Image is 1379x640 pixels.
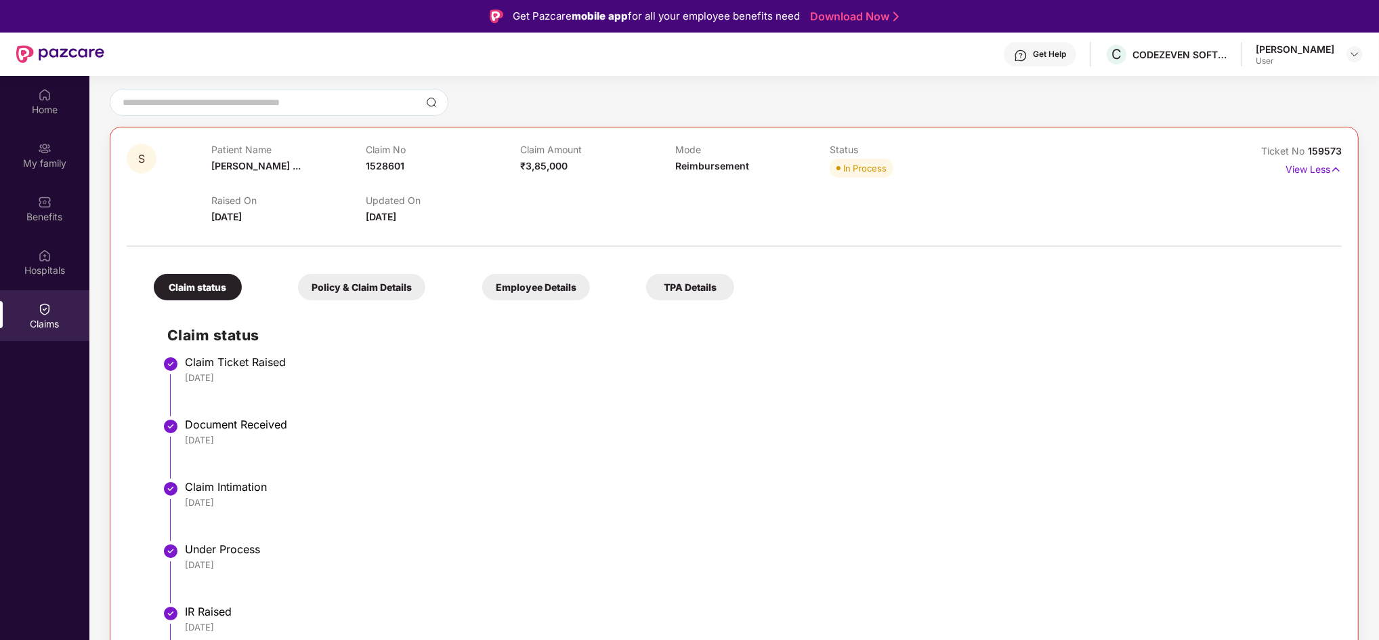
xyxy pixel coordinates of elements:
[167,324,1328,346] h2: Claim status
[1132,48,1227,61] div: CODEZEVEN SOFTWARE PRIVATE LIMITED
[185,621,1328,633] div: [DATE]
[185,496,1328,508] div: [DATE]
[38,249,51,262] img: svg+xml;base64,PHN2ZyBpZD0iSG9zcGl0YWxzIiB4bWxucz0iaHR0cDovL3d3dy53My5vcmcvMjAwMC9zdmciIHdpZHRoPS...
[1330,162,1342,177] img: svg+xml;base64,PHN2ZyB4bWxucz0iaHR0cDovL3d3dy53My5vcmcvMjAwMC9zdmciIHdpZHRoPSIxNyIgaGVpZ2h0PSIxNy...
[154,274,242,300] div: Claim status
[366,211,396,222] span: [DATE]
[1256,43,1334,56] div: [PERSON_NAME]
[366,160,404,172] span: 1528601
[810,9,895,24] a: Download Now
[830,144,984,155] p: Status
[513,8,800,24] div: Get Pazcare for all your employee benefits need
[490,9,503,23] img: Logo
[163,481,179,497] img: svg+xml;base64,PHN2ZyBpZD0iU3RlcC1Eb25lLTMyeDMyIiB4bWxucz0iaHR0cDovL3d3dy53My5vcmcvMjAwMC9zdmciIH...
[843,161,887,175] div: In Process
[646,274,734,300] div: TPA Details
[211,144,366,155] p: Patient Name
[185,355,1328,369] div: Claim Ticket Raised
[185,434,1328,446] div: [DATE]
[1349,49,1360,60] img: svg+xml;base64,PHN2ZyBpZD0iRHJvcGRvd24tMzJ4MzIiIHhtbG5zPSJodHRwOi8vd3d3LnczLm9yZy8yMDAwL3N2ZyIgd2...
[185,559,1328,571] div: [DATE]
[163,543,179,559] img: svg+xml;base64,PHN2ZyBpZD0iU3RlcC1Eb25lLTMyeDMyIiB4bWxucz0iaHR0cDovL3d3dy53My5vcmcvMjAwMC9zdmciIH...
[1261,145,1308,157] span: Ticket No
[163,418,179,435] img: svg+xml;base64,PHN2ZyBpZD0iU3RlcC1Eb25lLTMyeDMyIiB4bWxucz0iaHR0cDovL3d3dy53My5vcmcvMjAwMC9zdmciIH...
[520,160,568,172] span: ₹3,85,000
[366,144,520,155] p: Claim No
[38,88,51,102] img: svg+xml;base64,PHN2ZyBpZD0iSG9tZSIgeG1sbnM9Imh0dHA6Ly93d3cudzMub3JnLzIwMDAvc3ZnIiB3aWR0aD0iMjAiIG...
[185,372,1328,384] div: [DATE]
[1256,56,1334,66] div: User
[1014,49,1027,62] img: svg+xml;base64,PHN2ZyBpZD0iSGVscC0zMngzMiIgeG1sbnM9Imh0dHA6Ly93d3cudzMub3JnLzIwMDAvc3ZnIiB3aWR0aD...
[675,160,749,172] span: Reimbursement
[185,480,1328,494] div: Claim Intimation
[185,418,1328,431] div: Document Received
[298,274,425,300] div: Policy & Claim Details
[185,542,1328,556] div: Under Process
[211,195,366,206] p: Raised On
[1111,46,1122,62] span: C
[138,153,145,165] span: S
[211,211,242,222] span: [DATE]
[38,195,51,209] img: svg+xml;base64,PHN2ZyBpZD0iQmVuZWZpdHMiIHhtbG5zPSJodHRwOi8vd3d3LnczLm9yZy8yMDAwL3N2ZyIgd2lkdGg9Ij...
[572,9,628,22] strong: mobile app
[185,605,1328,618] div: IR Raised
[893,9,899,24] img: Stroke
[163,605,179,622] img: svg+xml;base64,PHN2ZyBpZD0iU3RlcC1Eb25lLTMyeDMyIiB4bWxucz0iaHR0cDovL3d3dy53My5vcmcvMjAwMC9zdmciIH...
[16,45,104,63] img: New Pazcare Logo
[163,356,179,372] img: svg+xml;base64,PHN2ZyBpZD0iU3RlcC1Eb25lLTMyeDMyIiB4bWxucz0iaHR0cDovL3d3dy53My5vcmcvMjAwMC9zdmciIH...
[38,142,51,155] img: svg+xml;base64,PHN2ZyB3aWR0aD0iMjAiIGhlaWdodD0iMjAiIHZpZXdCb3g9IjAgMCAyMCAyMCIgZmlsbD0ibm9uZSIgeG...
[1308,145,1342,157] span: 159573
[211,160,301,172] span: [PERSON_NAME] ...
[1033,49,1066,60] div: Get Help
[482,274,590,300] div: Employee Details
[426,97,437,108] img: svg+xml;base64,PHN2ZyBpZD0iU2VhcmNoLTMyeDMyIiB4bWxucz0iaHR0cDovL3d3dy53My5vcmcvMjAwMC9zdmciIHdpZH...
[675,144,830,155] p: Mode
[520,144,675,155] p: Claim Amount
[38,302,51,316] img: svg+xml;base64,PHN2ZyBpZD0iQ2xhaW0iIHhtbG5zPSJodHRwOi8vd3d3LnczLm9yZy8yMDAwL3N2ZyIgd2lkdGg9IjIwIi...
[1286,159,1342,177] p: View Less
[366,195,520,206] p: Updated On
